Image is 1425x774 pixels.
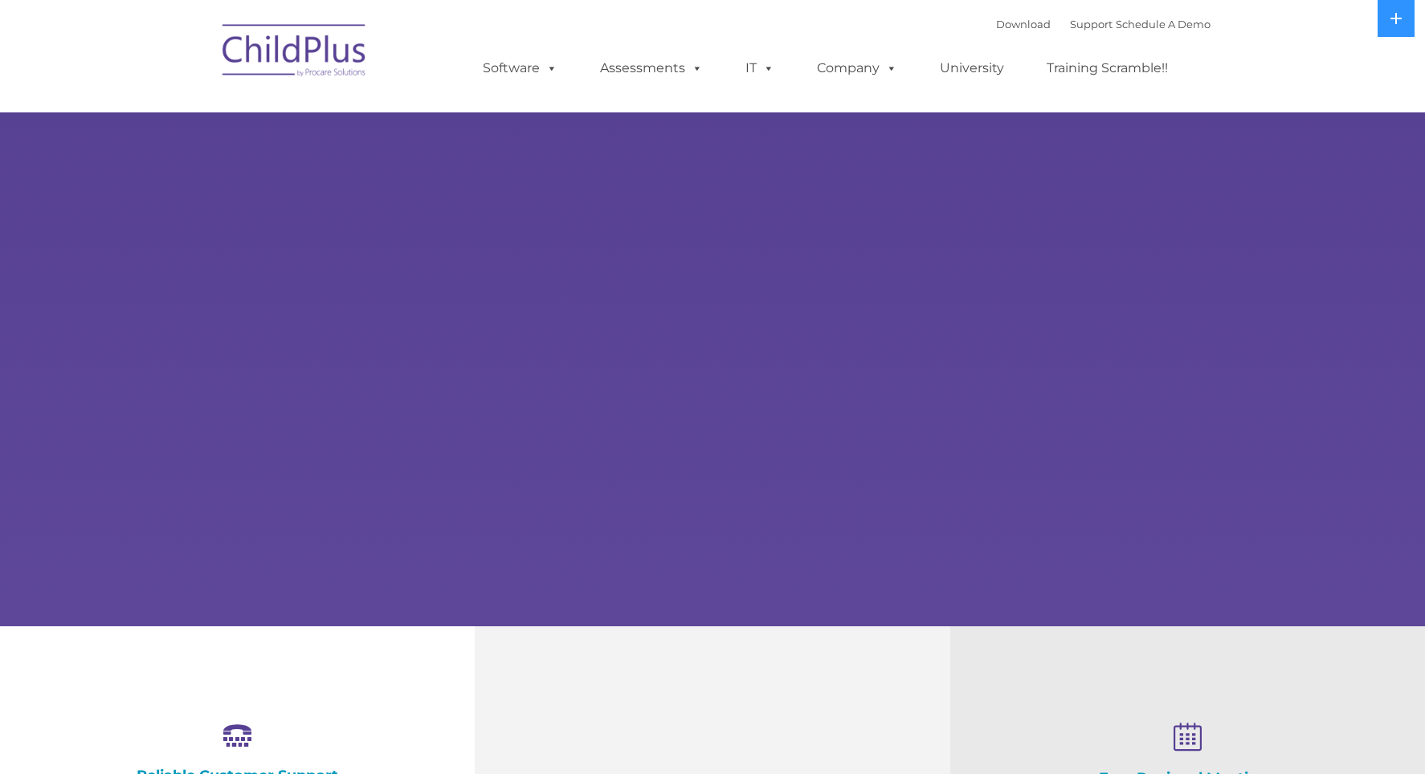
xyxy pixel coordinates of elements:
a: Support [1070,18,1113,31]
font: | [996,18,1211,31]
a: Software [467,52,574,84]
img: ChildPlus by Procare Solutions [214,13,375,93]
a: Schedule A Demo [1116,18,1211,31]
a: Company [801,52,913,84]
a: Download [996,18,1051,31]
a: Training Scramble!! [1031,52,1184,84]
a: Assessments [584,52,719,84]
a: IT [729,52,790,84]
a: University [924,52,1020,84]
